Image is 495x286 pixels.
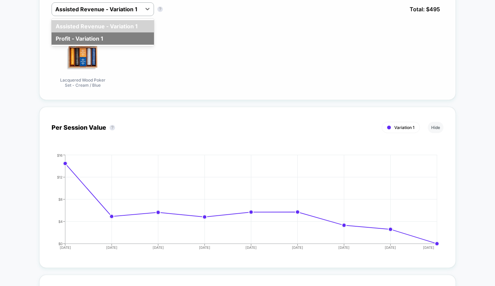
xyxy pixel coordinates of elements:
[52,32,154,45] div: Profit - Variation 1
[45,153,437,256] div: PER_SESSION_VALUE
[338,245,350,249] tspan: [DATE]
[58,219,62,223] tspan: $4
[57,153,62,157] tspan: $16
[385,245,396,249] tspan: [DATE]
[57,77,109,88] span: Lacquered Wood Poker Set - Cream / Blue
[58,197,62,201] tspan: $8
[394,125,414,130] span: Variation 1
[59,245,71,249] tspan: [DATE]
[406,2,443,16] span: Total: $ 495
[59,26,107,74] img: Lacquered Wood Poker Set - Cream / Blue
[199,245,210,249] tspan: [DATE]
[110,125,115,130] button: ?
[428,122,443,133] button: Hide
[58,241,62,245] tspan: $0
[152,245,164,249] tspan: [DATE]
[423,245,434,249] tspan: [DATE]
[106,245,117,249] tspan: [DATE]
[245,245,257,249] tspan: [DATE]
[57,175,62,179] tspan: $12
[157,6,163,12] button: ?
[52,20,154,32] div: Assisted Revenue - Variation 1
[292,245,303,249] tspan: [DATE]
